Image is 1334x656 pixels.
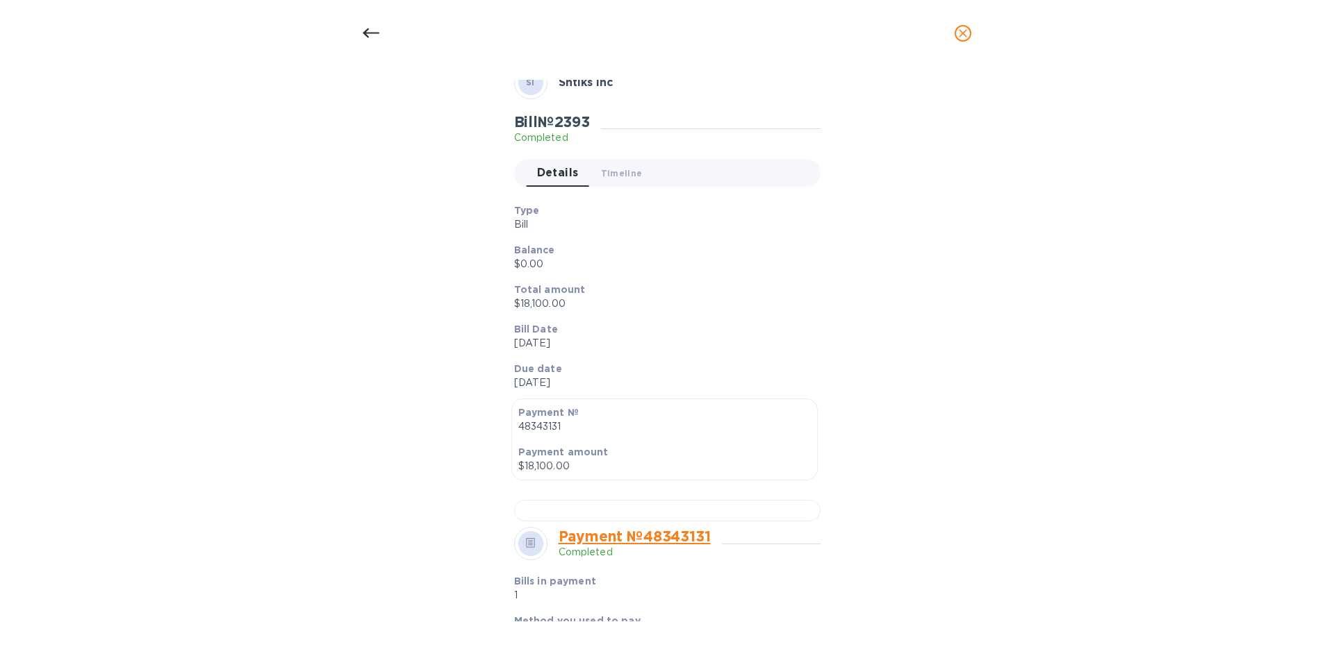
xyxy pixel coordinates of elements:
[514,257,809,271] p: $0.00
[526,77,535,87] b: SI
[514,131,590,145] p: Completed
[559,545,711,560] p: Completed
[514,575,596,587] b: Bills in payment
[514,588,711,603] p: 1
[514,113,590,131] h2: Bill № 2393
[514,615,641,626] b: Method you used to pay
[518,446,609,457] b: Payment amount
[559,76,613,89] b: Shtiks Inc
[537,163,579,183] span: Details
[514,244,555,255] b: Balance
[514,217,809,232] p: Bill
[559,528,711,545] a: Payment № 48343131
[601,166,643,180] span: Timeline
[946,17,980,50] button: close
[518,407,579,418] b: Payment №
[518,459,811,473] p: $18,100.00
[514,205,540,216] b: Type
[514,284,586,295] b: Total amount
[514,296,809,311] p: $18,100.00
[518,419,811,434] p: 48343131
[514,376,809,390] p: [DATE]
[514,336,809,351] p: [DATE]
[514,323,558,335] b: Bill Date
[514,363,562,374] b: Due date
